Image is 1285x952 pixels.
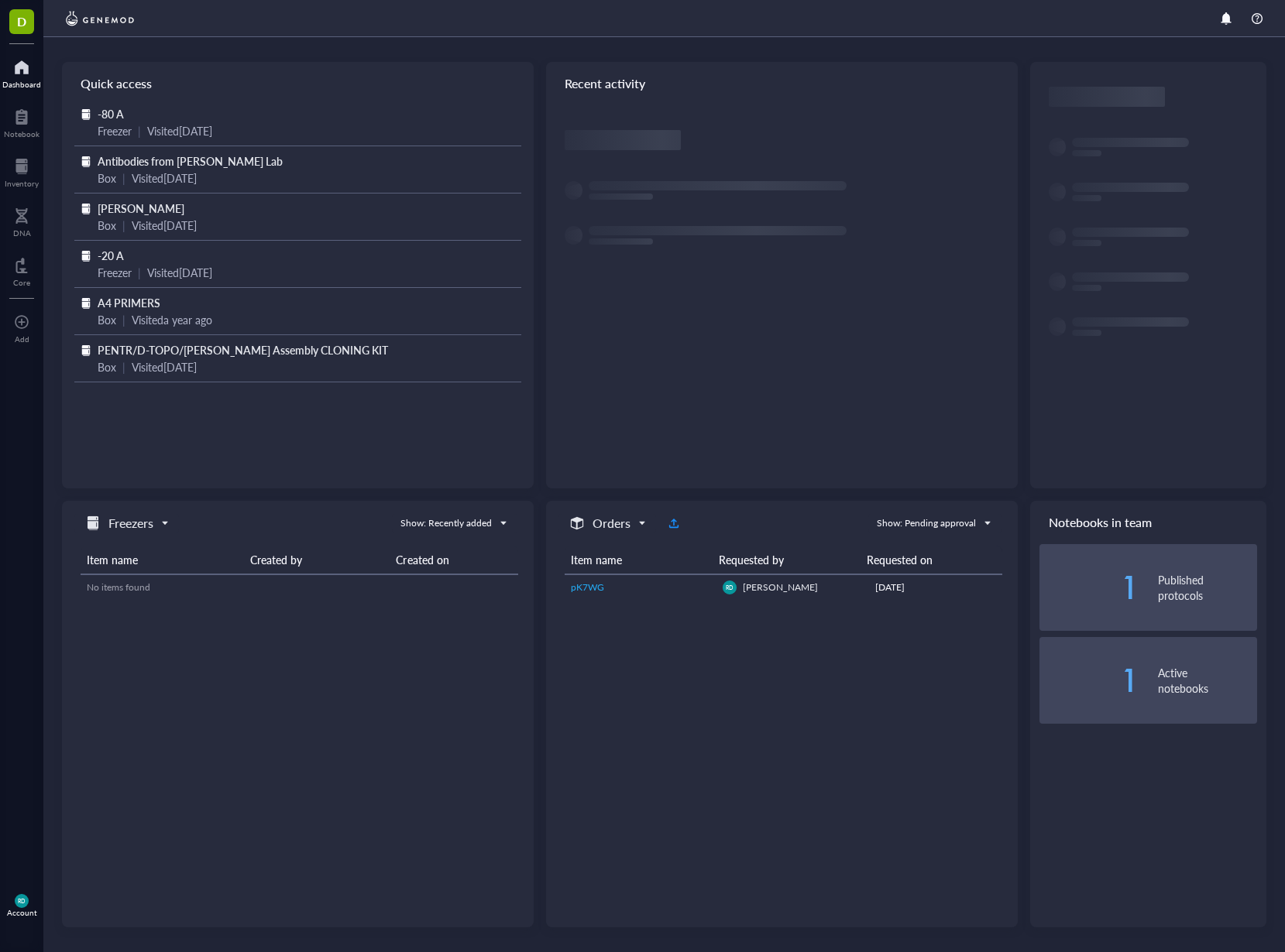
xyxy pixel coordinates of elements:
[5,179,39,188] div: Inventory
[4,104,40,139] a: Notebook
[877,516,976,530] div: Show: Pending approval
[138,264,141,281] div: |
[5,154,39,188] a: Inventory
[1158,665,1257,696] div: Active notebooks
[13,204,31,238] a: DNA
[400,516,492,530] div: Show: Recently added
[1158,572,1257,603] div: Published protocols
[147,122,212,139] div: Visited [DATE]
[87,580,512,594] div: No items found
[98,311,116,328] div: Box
[98,295,160,310] span: A4 PRIMERS
[98,200,184,216] span: [PERSON_NAME]
[861,546,991,574] th: Requested on
[17,12,26,31] span: D
[18,898,26,905] span: RD
[98,342,388,358] span: PENTR/D-TOPO/[PERSON_NAME] Assembly CLONING KIT
[108,514,153,533] h5: Freezers
[875,580,997,594] div: [DATE]
[726,584,734,591] span: RD
[98,248,124,263] span: -20 A
[81,546,244,574] th: Item name
[1039,668,1139,693] div: 1
[132,311,212,328] div: Visited a year ago
[546,62,1018,105] div: Recent activity
[132,170,197,187] div: Visited [DATE]
[98,106,124,122] span: -80 A
[132,217,197,234] div: Visited [DATE]
[138,122,141,139] div: |
[13,228,31,238] div: DNA
[62,62,534,105] div: Quick access
[244,546,390,574] th: Created by
[122,170,125,187] div: |
[122,358,125,375] div: |
[98,122,132,139] div: Freezer
[743,580,818,594] span: [PERSON_NAME]
[98,217,116,234] div: Box
[13,253,30,287] a: Core
[1039,575,1139,600] div: 1
[122,217,125,234] div: |
[98,170,116,187] div: Box
[13,278,30,287] div: Core
[132,358,197,375] div: Visited [DATE]
[571,580,710,594] a: pK7WG
[2,55,41,89] a: Dashboard
[1030,501,1266,544] div: Notebooks in team
[593,514,630,533] h5: Orders
[713,546,861,574] th: Requested by
[2,80,41,89] div: Dashboard
[4,129,40,139] div: Notebook
[390,546,518,574] th: Created on
[565,546,713,574] th: Item name
[98,358,116,375] div: Box
[571,580,604,594] span: pK7WG
[98,153,283,169] span: Antibodies from [PERSON_NAME] Lab
[7,908,37,917] div: Account
[147,264,212,281] div: Visited [DATE]
[98,264,132,281] div: Freezer
[62,9,138,28] img: genemod-logo
[122,311,125,328] div: |
[15,334,29,344] div: Add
